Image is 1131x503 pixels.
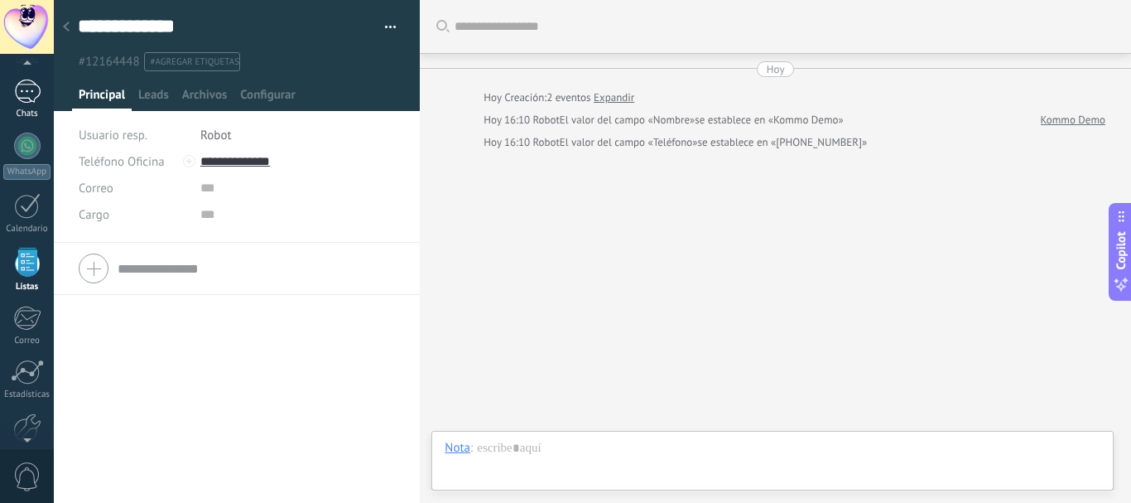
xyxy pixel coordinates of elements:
button: Teléfono Oficina [79,148,165,175]
span: El valor del campo «Nombre» [560,112,695,128]
span: Robot [532,135,559,149]
span: Correo [79,181,113,196]
div: Cargo [79,201,188,228]
a: Kommo Demo [1041,112,1105,128]
div: Hoy [484,89,504,106]
span: Robot [200,128,231,143]
span: 2 eventos [546,89,590,106]
div: WhatsApp [3,164,51,180]
span: Robot [532,113,559,127]
span: #12164448 [79,54,140,70]
button: Correo [79,175,113,201]
div: Estadísticas [3,389,51,400]
span: Teléfono Oficina [79,154,165,170]
span: se establece en «Kommo Demo» [695,112,843,128]
span: El valor del campo «Teléfono» [560,134,698,151]
span: Configurar [240,87,295,111]
div: Creación: [484,89,634,106]
div: Hoy [767,61,785,77]
span: Archivos [182,87,227,111]
div: Listas [3,282,51,293]
div: Hoy 16:10 [484,112,532,128]
div: Usuario resp. [79,122,188,148]
span: #agregar etiquetas [151,56,239,68]
span: Leads [138,87,169,111]
span: se establece en «[PHONE_NUMBER]» [698,134,868,151]
span: : [470,440,473,457]
span: Copilot [1113,231,1129,269]
div: Chats [3,109,51,119]
span: Usuario resp. [79,128,147,143]
a: Expandir [594,89,634,106]
span: Cargo [79,209,109,221]
span: Principal [79,87,125,111]
div: Hoy 16:10 [484,134,532,151]
div: Correo [3,336,51,346]
div: Calendario [3,224,51,235]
